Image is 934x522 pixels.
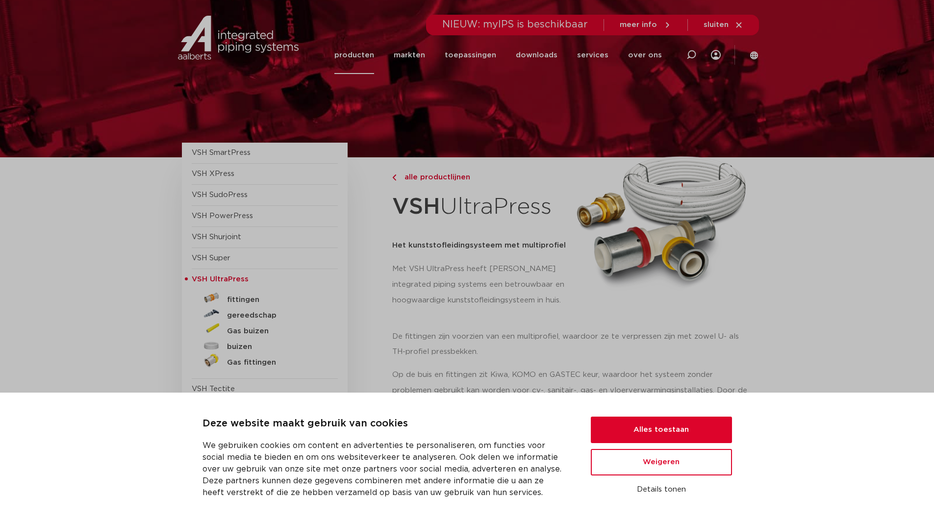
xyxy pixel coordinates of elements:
[392,238,570,253] h5: Het kunststofleidingsysteem met multiprofiel
[192,170,234,177] a: VSH XPress
[591,481,732,498] button: Details tonen
[392,261,570,308] p: Met VSH UltraPress heeft [PERSON_NAME] integrated piping systems een betrouwbaar en hoogwaardige ...
[192,322,338,337] a: Gas buizen
[392,196,440,218] strong: VSH
[334,36,662,74] nav: Menu
[392,174,396,181] img: chevron-right.svg
[192,149,251,156] a: VSH SmartPress
[704,21,729,28] span: sluiten
[192,353,338,369] a: Gas fittingen
[227,296,324,304] h5: fittingen
[620,21,672,29] a: meer info
[192,290,338,306] a: fittingen
[202,440,567,498] p: We gebruiken cookies om content en advertenties te personaliseren, om functies voor social media ...
[394,36,425,74] a: markten
[192,233,241,241] a: VSH Shurjoint
[620,21,657,28] span: meer info
[392,172,570,183] a: alle productlijnen
[192,254,230,262] a: VSH Super
[227,343,324,351] h5: buizen
[192,306,338,322] a: gereedschap
[711,44,721,66] div: my IPS
[192,385,235,393] a: VSH Tectite
[202,416,567,432] p: Deze website maakt gebruik van cookies
[445,36,496,74] a: toepassingen
[628,36,662,74] a: over ons
[516,36,557,74] a: downloads
[704,21,743,29] a: sluiten
[192,337,338,353] a: buizen
[577,36,608,74] a: services
[192,212,253,220] a: VSH PowerPress
[392,188,570,226] h1: UltraPress
[192,191,248,199] a: VSH SudoPress
[392,367,753,430] p: Op de buis en fittingen zit Kiwa, KOMO en GASTEC keur, waardoor het systeem zonder problemen gebr...
[227,311,324,320] h5: gereedschap
[334,36,374,74] a: producten
[399,174,470,181] span: alle productlijnen
[591,417,732,443] button: Alles toestaan
[192,275,249,283] span: VSH UltraPress
[591,449,732,475] button: Weigeren
[227,327,324,336] h5: Gas buizen
[392,329,753,360] p: De fittingen zijn voorzien van een multiprofiel, waardoor ze te verpressen zijn met zowel U- als ...
[227,358,324,367] h5: Gas fittingen
[442,20,588,29] span: NIEUW: myIPS is beschikbaar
